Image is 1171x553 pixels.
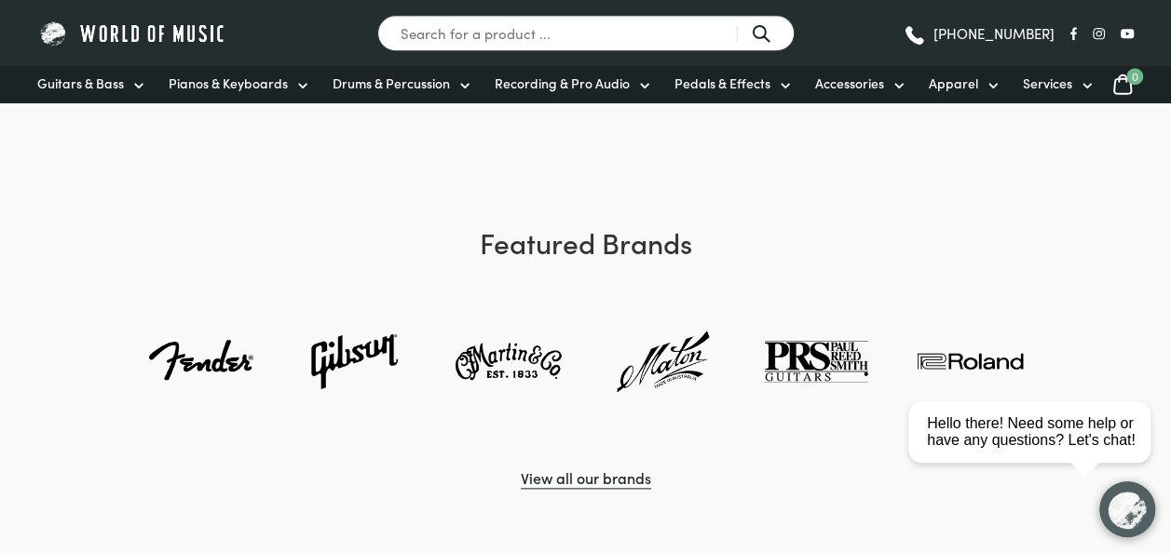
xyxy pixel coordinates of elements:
span: 0 [1126,68,1143,85]
img: Maton [608,306,717,415]
span: Accessories [815,74,884,93]
img: Gibson [300,306,409,415]
span: Services [1023,74,1072,93]
span: Guitars & Bass [37,74,124,93]
iframe: Chat with our support team [901,348,1171,553]
span: Drums & Percussion [333,74,450,93]
span: Pianos & Keyboards [169,74,288,93]
input: Search for a product ... [377,15,795,51]
span: [PHONE_NUMBER] [933,26,1055,40]
a: View all our brands [521,467,651,489]
img: Martin [454,306,563,415]
h2: Featured Brands [146,223,1026,262]
img: World of Music [37,19,228,47]
a: [PHONE_NUMBER] [903,20,1055,47]
img: Paul Reed Smith [762,306,871,415]
span: Pedals & Effects [674,74,770,93]
img: Fender [146,306,255,415]
img: Roland [916,306,1025,415]
span: Recording & Pro Audio [495,74,630,93]
span: Apparel [929,74,978,93]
